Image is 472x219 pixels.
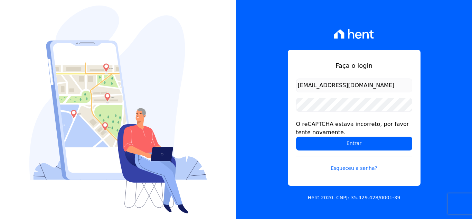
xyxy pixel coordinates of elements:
div: O reCAPTCHA estava incorreto, por favor tente novamente. [296,120,412,137]
a: Esqueceu a senha? [296,156,412,172]
img: Login [29,6,207,213]
input: Entrar [296,137,412,150]
h1: Faça o login [296,61,412,70]
p: Hent 2020. CNPJ: 35.429.428/0001-39 [308,194,400,201]
input: Email [296,79,412,92]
